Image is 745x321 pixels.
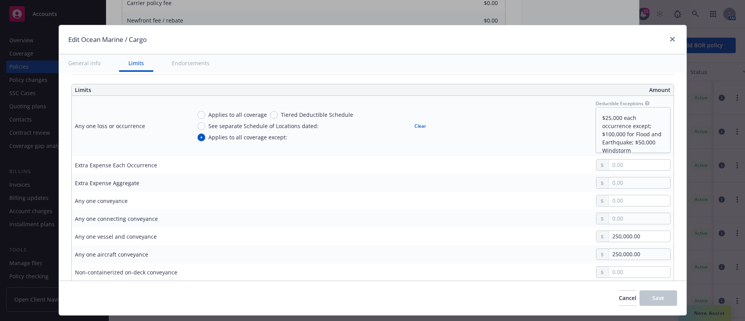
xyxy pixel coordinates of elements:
[75,215,158,223] div: Any one connecting conveyance
[163,54,219,72] button: Endorsements
[75,250,148,259] div: Any one aircraft conveyance
[270,111,278,119] input: Tiered Deductible Schedule
[379,84,673,96] th: Amount
[208,111,267,119] span: Applies to all coverage
[281,111,353,119] span: Tiered Deductible Schedule
[198,122,205,130] input: See separate Schedule of Locations dated:
[59,54,110,72] button: General info
[75,233,157,241] div: Any one vessel and conveyance
[75,122,145,130] div: Any one loss or occurrence
[75,268,177,276] div: Non-containerized on-deck conveyance
[75,197,128,205] div: Any one conveyance
[68,35,147,45] h1: Edit Ocean Marine / Cargo
[208,133,287,141] span: Applies to all coverage except:
[208,122,319,130] span: See separate Schedule of Locations dated:
[198,134,205,141] input: Applies to all coverage except:
[75,179,139,187] div: Extra Expense Aggregate
[72,84,312,96] th: Limits
[410,121,431,132] button: Clear
[198,111,205,119] input: Applies to all coverage
[119,54,153,72] button: Limits
[75,161,157,169] div: Extra Expense Each Occurrence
